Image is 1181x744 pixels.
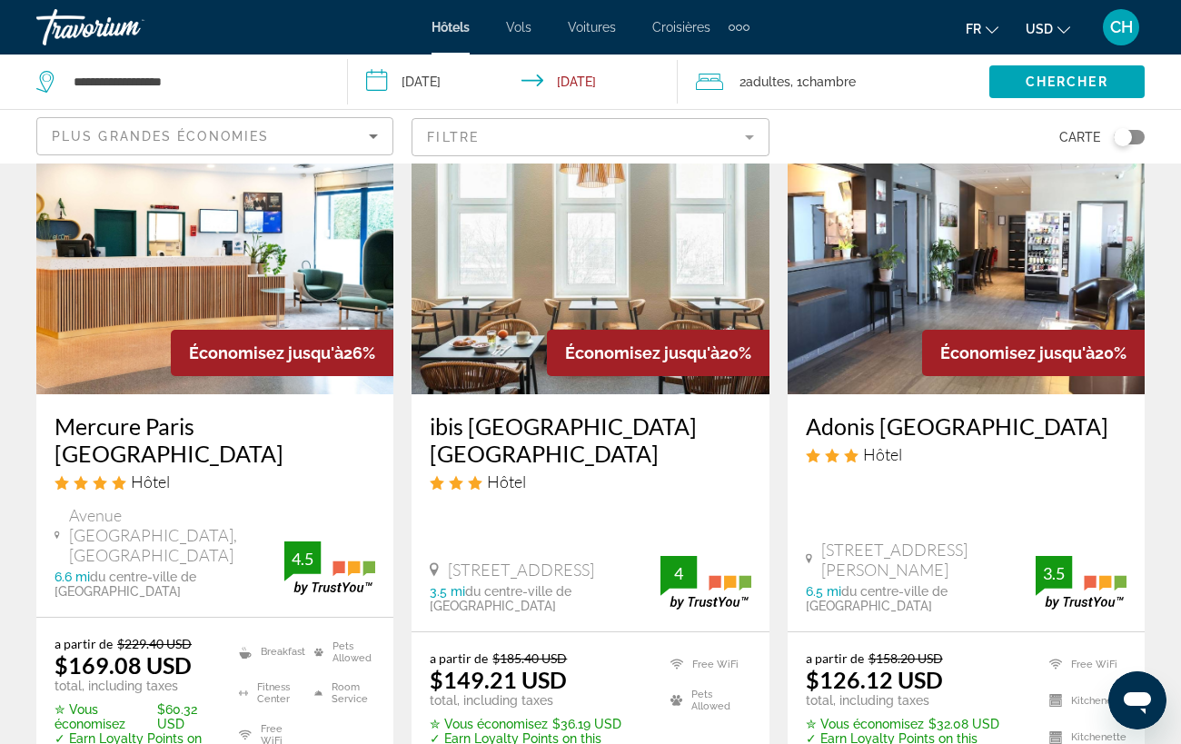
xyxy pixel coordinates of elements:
span: a partir de [806,650,864,666]
span: ✮ Vous économisez [55,702,153,731]
button: Toggle map [1100,129,1145,145]
span: 6.5 mi [806,584,841,599]
li: Kitchenette [1040,687,1126,714]
a: Mercure Paris [GEOGRAPHIC_DATA] [55,412,375,467]
span: CH [1110,18,1133,36]
span: [STREET_ADDRESS] [448,560,594,580]
span: Carte [1059,124,1100,150]
span: Chercher [1026,74,1108,89]
button: Change currency [1026,15,1070,42]
span: du centre-ville de [GEOGRAPHIC_DATA] [55,570,196,599]
li: Breakfast [230,636,305,669]
del: $229.40 USD [117,636,192,651]
div: 4.5 [284,548,321,570]
span: du centre-ville de [GEOGRAPHIC_DATA] [806,584,948,613]
span: Plus grandes économies [52,129,269,144]
span: fr [966,22,981,36]
button: Chercher [989,65,1145,98]
span: a partir de [55,636,113,651]
img: trustyou-badge.svg [1036,556,1126,610]
div: 4 [660,562,697,584]
span: ✮ Vous économisez [430,717,548,731]
span: Hôtel [863,444,902,464]
span: Avenue [GEOGRAPHIC_DATA], [GEOGRAPHIC_DATA] [69,505,285,565]
li: Fitness Center [230,678,305,710]
ins: $169.08 USD [55,651,192,679]
span: 2 [739,69,790,94]
li: Free WiFi [1040,650,1126,678]
span: Économisez jusqu'à [565,343,720,362]
div: 3.5 [1036,562,1072,584]
iframe: Bouton de lancement de la fenêtre de messagerie [1108,671,1166,729]
a: Vols [506,20,531,35]
li: Room Service [305,678,375,710]
del: $158.20 USD [868,650,943,666]
a: Voitures [568,20,616,35]
div: 20% [922,330,1145,376]
ins: $149.21 USD [430,666,567,693]
span: 6.6 mi [55,570,90,584]
p: $32.08 USD [806,717,1027,731]
li: Pets Allowed [305,636,375,669]
button: Change language [966,15,998,42]
p: total, including taxes [430,693,648,708]
span: Hôtel [131,471,170,491]
div: 26% [171,330,393,376]
p: $60.32 USD [55,702,216,731]
div: 20% [547,330,769,376]
img: trustyou-badge.svg [284,541,375,595]
img: trustyou-badge.svg [660,556,751,610]
span: Adultes [746,74,790,89]
button: User Menu [1097,8,1145,46]
span: Chambre [802,74,856,89]
ins: $126.12 USD [806,666,943,693]
img: Hotel image [412,104,769,394]
span: USD [1026,22,1053,36]
span: du centre-ville de [GEOGRAPHIC_DATA] [430,584,571,613]
img: Hotel image [36,104,393,394]
button: Check-in date: Nov 28, 2025 Check-out date: Nov 30, 2025 [348,55,678,109]
mat-select: Sort by [52,125,378,147]
p: total, including taxes [806,693,1027,708]
a: Adonis [GEOGRAPHIC_DATA] [806,412,1126,440]
button: Travelers: 2 adults, 0 children [678,55,989,109]
div: 3 star Hotel [806,444,1126,464]
span: [STREET_ADDRESS][PERSON_NAME] [821,540,1036,580]
span: a partir de [430,650,488,666]
img: Hotel image [788,104,1145,394]
a: Hôtels [432,20,470,35]
p: $36.19 USD [430,717,648,731]
span: ✮ Vous économisez [806,717,924,731]
span: Économisez jusqu'à [189,343,343,362]
button: Extra navigation items [729,13,749,42]
a: Croisières [652,20,710,35]
span: Hôtel [487,471,526,491]
div: 3 star Hotel [430,471,750,491]
del: $185.40 USD [492,650,567,666]
a: Travorium [36,4,218,51]
button: Filter [412,117,769,157]
a: ibis [GEOGRAPHIC_DATA] [GEOGRAPHIC_DATA] [430,412,750,467]
div: 4 star Hotel [55,471,375,491]
span: 3.5 mi [430,584,465,599]
p: total, including taxes [55,679,216,693]
span: Économisez jusqu'à [940,343,1095,362]
li: Free WiFi [661,650,751,678]
li: Pets Allowed [661,687,751,714]
span: , 1 [790,69,856,94]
